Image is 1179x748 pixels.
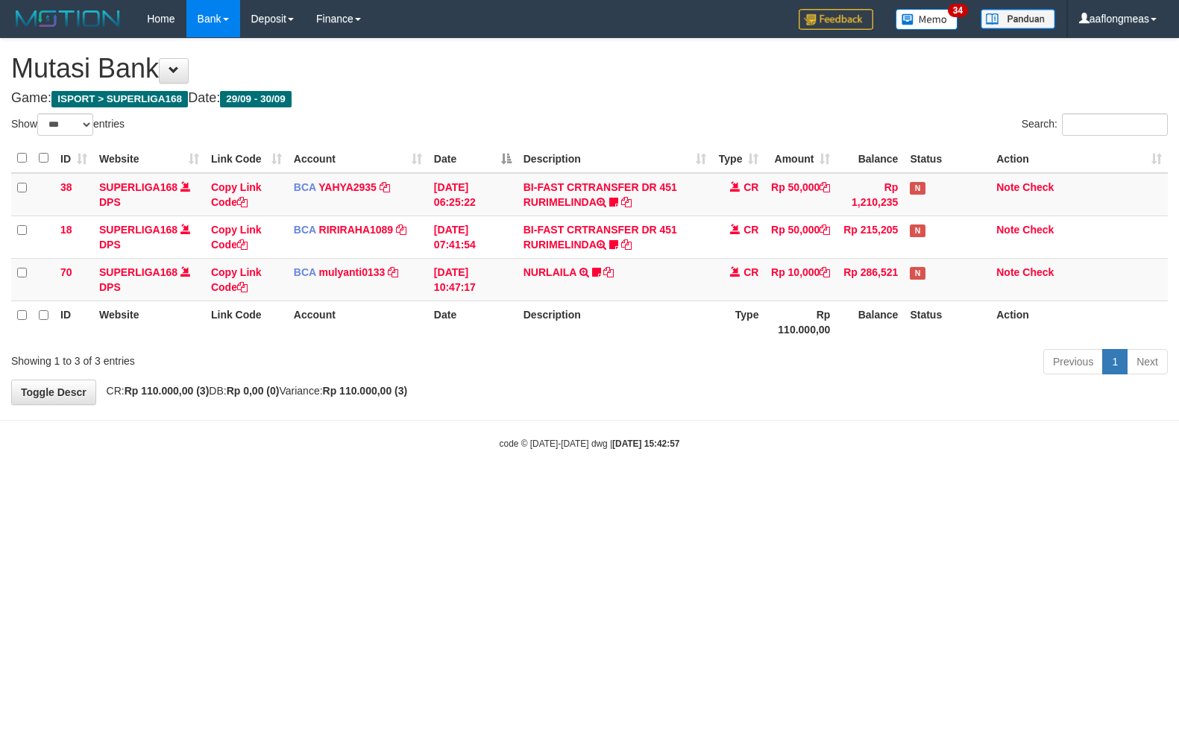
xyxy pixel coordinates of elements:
span: CR [743,181,758,193]
th: Amount: activate to sort column ascending [764,144,836,173]
th: Website: activate to sort column ascending [93,144,205,173]
a: Check [1022,181,1054,193]
td: Rp 10,000 [764,258,836,301]
span: CR [743,266,758,278]
th: Action: activate to sort column ascending [990,144,1168,173]
a: Copy Rp 50,000 to clipboard [820,224,830,236]
a: Note [996,181,1019,193]
th: Status [904,301,990,343]
a: Next [1127,349,1168,374]
th: Website [93,301,205,343]
a: Previous [1043,349,1103,374]
img: MOTION_logo.png [11,7,125,30]
a: Note [996,224,1019,236]
span: BCA [294,181,316,193]
span: Has Note [910,267,925,280]
td: BI-FAST CRTRANSFER DR 451 RURIMELINDA [518,216,713,258]
img: Feedback.jpg [799,9,873,30]
a: Copy Link Code [211,266,262,293]
th: Date [428,301,518,343]
a: Copy YAHYA2935 to clipboard [380,181,390,193]
a: NURLAILA [524,266,576,278]
span: CR: DB: Variance: [99,385,408,397]
a: Toggle Descr [11,380,96,405]
a: YAHYA2935 [318,181,377,193]
th: Status [904,144,990,173]
strong: Rp 110.000,00 (3) [125,385,210,397]
span: Has Note [910,224,925,237]
span: BCA [294,224,316,236]
a: SUPERLIGA168 [99,224,177,236]
th: Description: activate to sort column ascending [518,144,713,173]
strong: [DATE] 15:42:57 [612,439,679,449]
span: 18 [60,224,72,236]
label: Search: [1022,113,1168,136]
th: Balance [836,144,904,173]
span: 34 [948,4,968,17]
a: Check [1022,266,1054,278]
td: [DATE] 06:25:22 [428,173,518,216]
th: Link Code [205,301,288,343]
td: DPS [93,258,205,301]
th: Link Code: activate to sort column ascending [205,144,288,173]
span: CR [743,224,758,236]
td: Rp 1,210,235 [836,173,904,216]
span: ISPORT > SUPERLIGA168 [51,91,188,107]
a: RIRIRAHA1089 [319,224,394,236]
a: mulyanti0133 [319,266,386,278]
strong: Rp 110.000,00 (3) [323,385,408,397]
td: [DATE] 10:47:17 [428,258,518,301]
span: 38 [60,181,72,193]
th: Type: activate to sort column ascending [712,144,764,173]
a: Copy Link Code [211,181,262,208]
a: Copy mulyanti0133 to clipboard [388,266,398,278]
th: Action [990,301,1168,343]
td: Rp 215,205 [836,216,904,258]
h4: Game: Date: [11,91,1168,106]
a: Copy Rp 50,000 to clipboard [820,181,830,193]
td: [DATE] 07:41:54 [428,216,518,258]
a: Note [996,266,1019,278]
td: Rp 50,000 [764,173,836,216]
img: panduan.png [981,9,1055,29]
a: Copy BI-FAST CRTRANSFER DR 451 RURIMELINDA to clipboard [621,196,632,208]
td: Rp 286,521 [836,258,904,301]
td: DPS [93,216,205,258]
a: Copy RIRIRAHA1089 to clipboard [396,224,406,236]
td: DPS [93,173,205,216]
th: Account: activate to sort column ascending [288,144,428,173]
a: Copy NURLAILA to clipboard [603,266,614,278]
small: code © [DATE]-[DATE] dwg | [500,439,680,449]
a: Check [1022,224,1054,236]
a: Copy BI-FAST CRTRANSFER DR 451 RURIMELINDA to clipboard [621,239,632,251]
span: Has Note [910,182,925,195]
th: ID [54,301,93,343]
a: SUPERLIGA168 [99,181,177,193]
th: Date: activate to sort column descending [428,144,518,173]
a: SUPERLIGA168 [99,266,177,278]
label: Show entries [11,113,125,136]
th: Balance [836,301,904,343]
th: Description [518,301,713,343]
strong: Rp 0,00 (0) [227,385,280,397]
span: 29/09 - 30/09 [220,91,292,107]
th: Account [288,301,428,343]
th: Type [712,301,764,343]
th: ID: activate to sort column ascending [54,144,93,173]
input: Search: [1062,113,1168,136]
h1: Mutasi Bank [11,54,1168,84]
a: 1 [1102,349,1128,374]
img: Button%20Memo.svg [896,9,958,30]
th: Rp 110.000,00 [764,301,836,343]
a: Copy Rp 10,000 to clipboard [820,266,830,278]
td: BI-FAST CRTRANSFER DR 451 RURIMELINDA [518,173,713,216]
div: Showing 1 to 3 of 3 entries [11,348,480,368]
span: BCA [294,266,316,278]
td: Rp 50,000 [764,216,836,258]
a: Copy Link Code [211,224,262,251]
select: Showentries [37,113,93,136]
span: 70 [60,266,72,278]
